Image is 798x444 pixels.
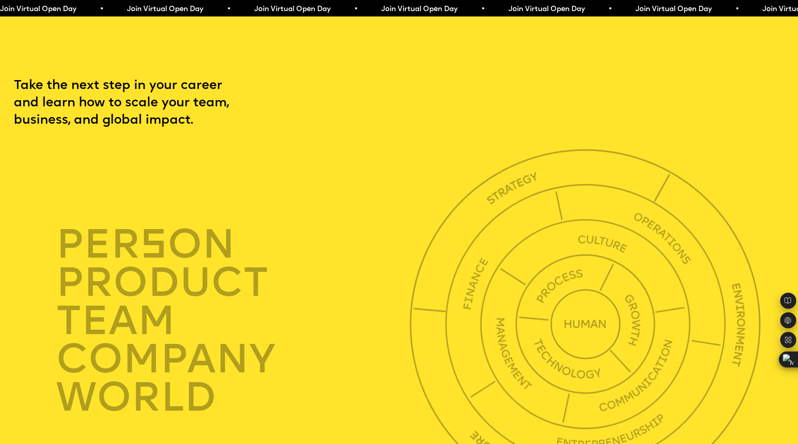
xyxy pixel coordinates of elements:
span: • [481,6,485,13]
span: s [140,227,167,268]
span: • [227,6,231,13]
p: Take the next step in your career and learn how to scale your team, business, and global impact. [14,77,261,129]
span: • [100,6,104,13]
div: world [56,379,415,417]
div: per on [56,226,415,264]
span: • [608,6,612,13]
div: product [56,264,415,302]
div: company [56,341,415,379]
span: • [735,6,739,13]
div: TEAM [56,302,415,340]
span: • [354,6,358,13]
